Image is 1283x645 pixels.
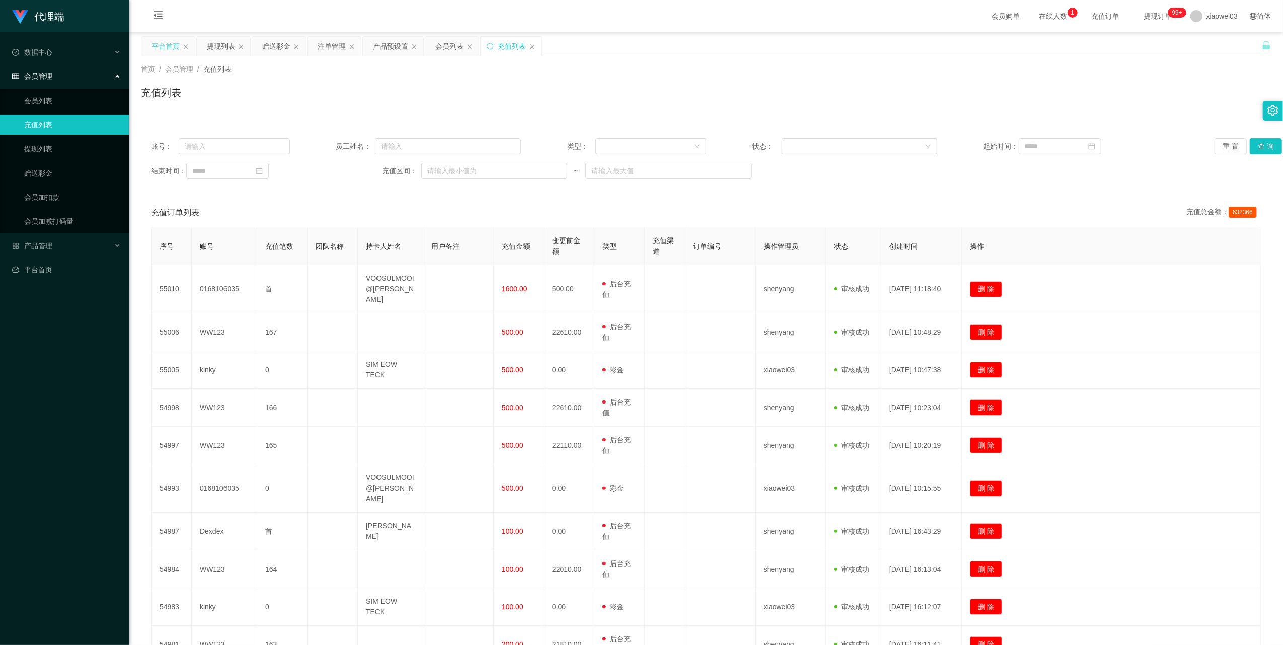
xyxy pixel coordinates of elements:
[152,313,192,351] td: 55006
[366,242,401,250] span: 持卡人姓名
[653,236,674,255] span: 充值渠道
[756,265,826,313] td: shenyang
[889,242,918,250] span: 创建时间
[1186,207,1261,219] div: 充值总金额：
[544,464,594,513] td: 0.00
[152,464,192,513] td: 54993
[756,513,826,550] td: shenyang
[373,37,408,56] div: 产品预设置
[602,398,631,417] span: 后台充值
[693,242,721,250] span: 订单编号
[602,280,631,298] span: 后台充值
[694,143,700,150] i: 图标: down
[1267,105,1278,116] i: 图标: setting
[24,139,121,159] a: 提现列表
[585,163,752,179] input: 请输入最大值
[970,480,1002,497] button: 删 除
[349,44,355,50] i: 图标: close
[257,464,308,513] td: 0
[602,436,631,454] span: 后台充值
[192,313,257,351] td: WW123
[382,166,421,176] span: 充值区间：
[336,141,375,152] span: 员工姓名：
[1250,138,1282,154] button: 查 询
[293,44,299,50] i: 图标: close
[881,313,962,351] td: [DATE] 10:48:29
[192,513,257,550] td: Dexdex
[262,37,290,56] div: 赠送彩金
[1250,13,1257,20] i: 图标: global
[152,265,192,313] td: 55010
[435,37,464,56] div: 会员列表
[602,603,624,611] span: 彩金
[257,513,308,550] td: 首
[24,115,121,135] a: 充值列表
[1229,207,1257,218] span: 632366
[970,362,1002,378] button: 删 除
[544,265,594,313] td: 500.00
[544,427,594,464] td: 22110.00
[257,550,308,588] td: 164
[1139,13,1177,20] span: 提现订单
[160,242,174,250] span: 序号
[165,65,193,73] span: 会员管理
[502,242,530,250] span: 充值金额
[834,285,869,293] span: 审核成功
[567,141,595,152] span: 类型：
[602,366,624,374] span: 彩金
[834,565,869,573] span: 审核成功
[1068,8,1078,18] sup: 1
[24,211,121,231] a: 会员加减打码量
[467,44,473,50] i: 图标: close
[12,73,19,80] i: 图标: table
[192,550,257,588] td: WW123
[152,588,192,626] td: 54983
[152,427,192,464] td: 54997
[502,366,523,374] span: 500.00
[192,265,257,313] td: 0168106035
[529,44,535,50] i: 图标: close
[925,143,931,150] i: 图标: down
[602,559,631,578] span: 后台充值
[257,351,308,389] td: 0
[192,351,257,389] td: kinky
[1088,143,1095,150] i: 图标: calendar
[881,588,962,626] td: [DATE] 16:12:07
[24,91,121,111] a: 会员列表
[544,313,594,351] td: 22610.00
[970,599,1002,615] button: 删 除
[881,464,962,513] td: [DATE] 10:15:55
[487,43,494,50] i: 图标: sync
[256,167,263,174] i: 图标: calendar
[257,389,308,427] td: 166
[881,265,962,313] td: [DATE] 11:18:40
[151,207,199,219] span: 充值订单列表
[207,37,235,56] div: 提现列表
[502,565,523,573] span: 100.00
[970,523,1002,539] button: 删 除
[602,242,617,250] span: 类型
[756,588,826,626] td: xiaowei03
[24,187,121,207] a: 会员加扣款
[152,351,192,389] td: 55005
[834,366,869,374] span: 审核成功
[881,550,962,588] td: [DATE] 16:13:04
[970,324,1002,340] button: 删 除
[502,328,523,336] span: 500.00
[970,281,1002,297] button: 删 除
[192,588,257,626] td: kinky
[567,166,585,176] span: ~
[756,389,826,427] td: shenyang
[152,37,180,56] div: 平台首页
[12,241,52,250] span: 产品管理
[203,65,232,73] span: 充值列表
[358,513,423,550] td: [PERSON_NAME]
[984,141,1019,152] span: 起始时间：
[544,513,594,550] td: 0.00
[1168,8,1186,18] sup: 1200
[192,389,257,427] td: WW123
[24,163,121,183] a: 赠送彩金
[602,322,631,341] span: 后台充值
[318,37,346,56] div: 注单管理
[602,484,624,492] span: 彩金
